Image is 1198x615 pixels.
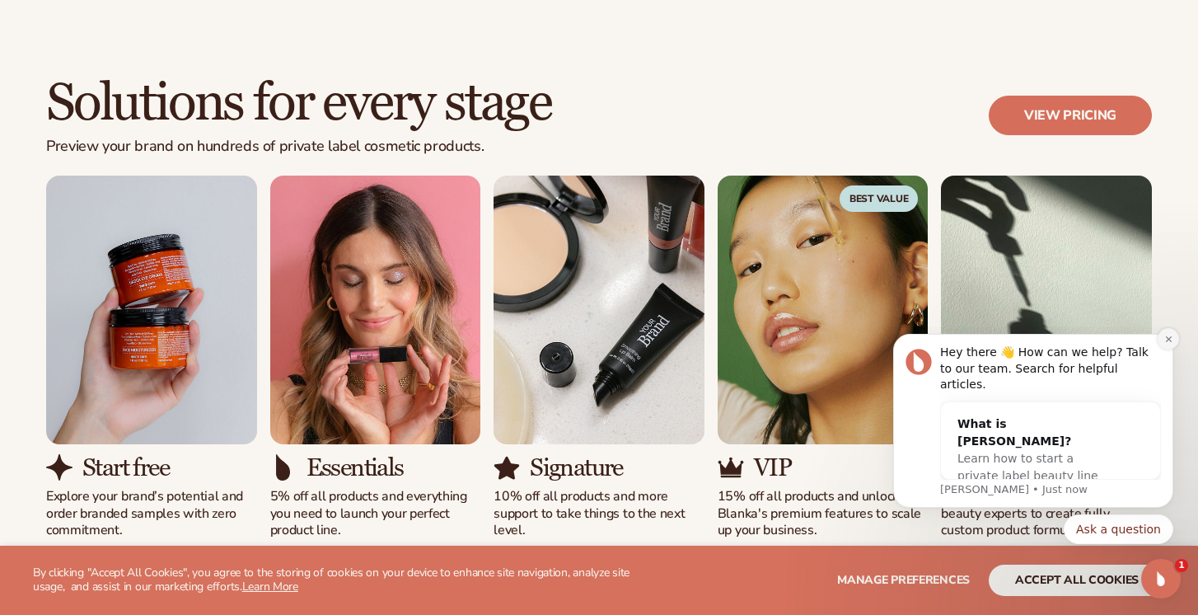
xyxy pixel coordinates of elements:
[941,176,1152,444] img: Shopify Image 15
[270,454,297,481] img: Shopify Image 10
[840,185,919,212] span: Best Value
[33,566,630,594] p: By clicking "Accept All Cookies", you agree to the storing of cookies on your device to enhance s...
[494,176,704,540] div: 3 / 5
[242,579,298,594] a: Learn More
[270,176,481,540] div: 2 / 5
[46,454,73,481] img: Shopify Image 8
[494,488,704,539] p: 10% off all products and more support to take things to the next level.
[868,326,1198,570] iframe: Intercom notifications message
[82,454,169,481] h3: Start free
[989,96,1152,135] a: View pricing
[837,565,970,596] button: Manage preferences
[46,176,257,540] div: 1 / 5
[718,176,929,540] div: 4 / 5
[494,176,704,444] img: Shopify Image 11
[837,572,970,588] span: Manage preferences
[718,488,929,539] p: 15% off all products and unlock Blanka's premium features to scale up your business.
[270,488,481,539] p: 5% off all products and everything you need to launch your perfect product line.
[1175,559,1188,572] span: 1
[46,488,257,539] p: Explore your brand’s potential and order branded samples with zero commitment.
[718,454,744,481] img: Shopify Image 14
[718,176,929,444] img: Shopify Image 13
[270,176,481,444] img: Shopify Image 9
[941,176,1152,540] div: 5 / 5
[494,454,520,481] img: Shopify Image 12
[307,454,404,481] h3: Essentials
[46,138,551,156] p: Preview your brand on hundreds of private label cosmetic products.
[989,565,1165,596] button: accept all cookies
[46,76,551,131] h2: Solutions for every stage
[530,454,623,481] h3: Signature
[1141,559,1181,599] iframe: Intercom live chat
[46,176,257,444] img: Shopify Image 7
[754,454,791,481] h3: VIP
